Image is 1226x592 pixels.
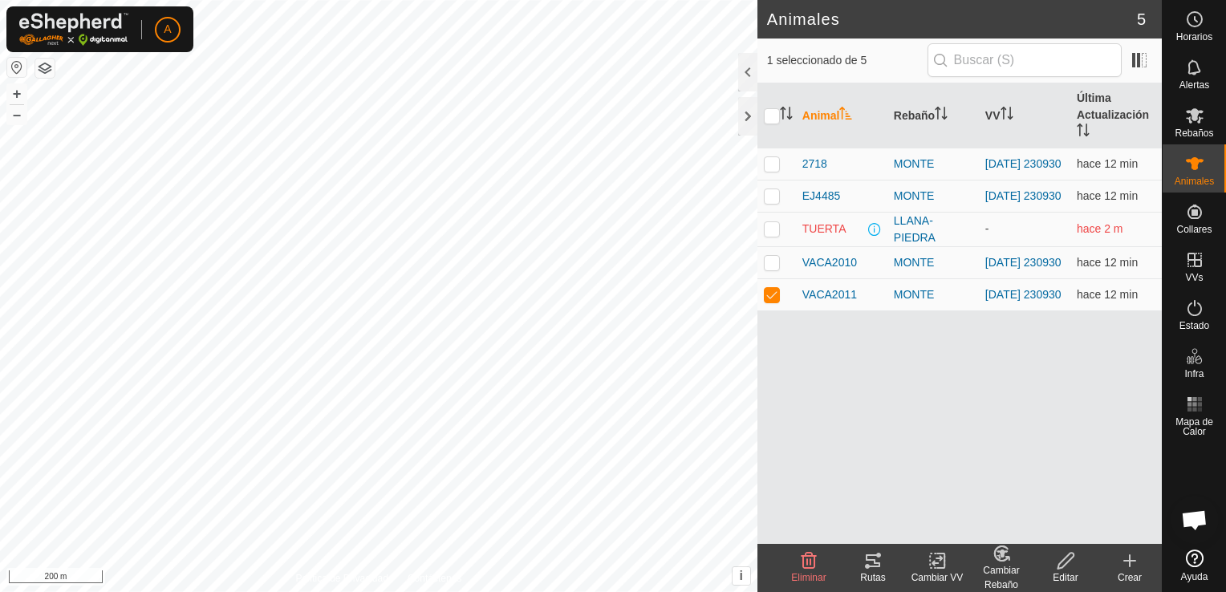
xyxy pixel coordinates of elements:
span: Animales [1175,176,1214,186]
th: Animal [796,83,887,148]
span: 28 sept 2025, 22:35 [1077,189,1138,202]
p-sorticon: Activar para ordenar [1077,126,1090,139]
a: [DATE] 230930 [985,157,1062,170]
span: 5 [1137,7,1146,31]
span: EJ4485 [802,188,840,205]
div: LLANA-PIEDRA [894,213,972,246]
p-sorticon: Activar para ordenar [780,109,793,122]
a: [DATE] 230930 [985,288,1062,301]
span: Estado [1179,321,1209,330]
button: Capas del Mapa [35,59,55,78]
span: Rebaños [1175,128,1213,138]
div: MONTE [894,188,972,205]
div: Cambiar VV [905,570,969,585]
span: Infra [1184,369,1204,379]
p-sorticon: Activar para ordenar [935,109,948,122]
p-sorticon: Activar para ordenar [1001,109,1013,122]
th: Última Actualización [1070,83,1162,148]
div: Editar [1033,570,1098,585]
span: A [164,21,171,38]
a: [DATE] 230930 [985,256,1062,269]
span: 28 sept 2025, 22:35 [1077,256,1138,269]
button: Restablecer Mapa [7,58,26,77]
app-display-virtual-paddock-transition: - [985,222,989,235]
div: MONTE [894,254,972,271]
h2: Animales [767,10,1137,29]
span: Alertas [1179,80,1209,90]
a: Política de Privacidad [295,571,388,586]
span: VACA2011 [802,286,857,303]
span: 2718 [802,156,827,172]
div: Rutas [841,570,905,585]
span: i [740,569,743,582]
div: Cambiar Rebaño [969,563,1033,592]
span: VVs [1185,273,1203,282]
th: Rebaño [887,83,979,148]
span: VACA2010 [802,254,857,271]
span: 28 sept 2025, 22:35 [1077,157,1138,170]
img: Logo Gallagher [19,13,128,46]
a: [DATE] 230930 [985,189,1062,202]
a: Contáctenos [408,571,461,586]
div: Crear [1098,570,1162,585]
span: Horarios [1176,32,1212,42]
p-sorticon: Activar para ordenar [839,109,852,122]
button: – [7,105,26,124]
span: Ayuda [1181,572,1208,582]
a: Ayuda [1163,543,1226,588]
span: Collares [1176,225,1212,234]
th: VV [979,83,1070,148]
span: Eliminar [791,572,826,583]
span: TUERTA [802,221,846,237]
input: Buscar (S) [928,43,1122,77]
span: 24 jul 2025, 9:20 [1077,222,1123,235]
button: i [733,567,750,585]
div: MONTE [894,156,972,172]
span: 1 seleccionado de 5 [767,52,928,69]
span: Mapa de Calor [1167,417,1222,436]
span: 28 sept 2025, 22:35 [1077,288,1138,301]
button: + [7,84,26,103]
div: MONTE [894,286,972,303]
div: Chat abierto [1171,496,1219,544]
